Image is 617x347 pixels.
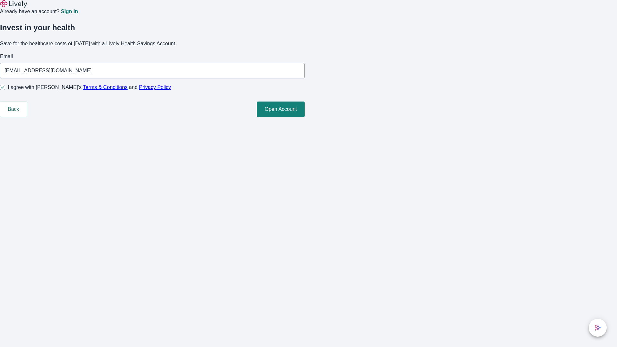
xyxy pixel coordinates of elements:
a: Privacy Policy [139,85,171,90]
span: I agree with [PERSON_NAME]’s and [8,84,171,91]
a: Sign in [61,9,78,14]
a: Terms & Conditions [83,85,128,90]
button: chat [589,319,607,337]
button: Open Account [257,102,305,117]
svg: Lively AI Assistant [595,325,601,331]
